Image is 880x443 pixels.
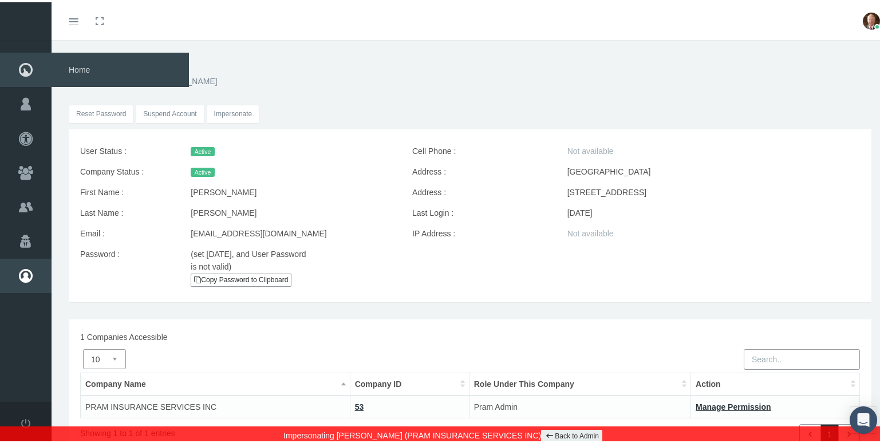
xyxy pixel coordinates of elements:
label: User Status : [72,139,182,159]
input: Impersonate [207,102,260,121]
th: Company ID: activate to sort column ascending [350,370,469,393]
button: Reset Password [69,102,133,121]
a: Copy Password to Clipboard [191,271,291,284]
span: Not available [567,144,614,153]
div: [STREET_ADDRESS] [559,180,869,200]
label: Cell Phone : [404,139,559,159]
button: Suspend Account [136,102,204,121]
a: Back to Admin [541,428,602,441]
input: Search.. [744,347,860,367]
a: 1 [820,422,839,442]
div: 1 Companies Accessible [72,329,869,341]
div: Open Intercom Messenger [850,404,877,432]
label: Last Login : [404,200,559,221]
th: Company Name: activate to sort column descending [81,370,350,393]
label: First Name : [72,180,182,200]
label: Email : [72,221,182,242]
img: S_Profile_Picture_682.jpg [863,10,880,27]
td: PRAM INSURANCE SERVICES INC [81,393,350,416]
td: Pram Admin [469,393,690,416]
div: [PERSON_NAME] [182,180,404,200]
div: [GEOGRAPHIC_DATA] [559,159,869,180]
span: Active [191,145,214,154]
th: Role Under This Company: activate to sort column ascending [469,370,690,393]
div: [DATE] [559,200,869,221]
a: Manage Permission [696,400,771,409]
label: Last Name : [72,200,182,221]
div: (set [DATE], and User Password is not valid) [182,242,321,288]
span: Active [191,165,214,175]
h1: User Lookup [69,55,871,73]
label: Address : [404,180,559,200]
div: [EMAIL_ADDRESS][DOMAIN_NAME] [182,221,404,242]
label: Address : [404,159,559,180]
span: Not available [567,227,614,236]
div: Impersonating [PERSON_NAME] (PRAM INSURANCE SERVICES INC) [9,424,880,443]
a: 53 [355,400,364,409]
label: Company Status : [72,159,182,180]
th: Action: activate to sort column ascending [691,370,860,393]
div: [PERSON_NAME] [182,200,404,221]
span: Home [52,50,189,85]
label: IP Address : [404,221,559,242]
label: Password : [72,242,182,288]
